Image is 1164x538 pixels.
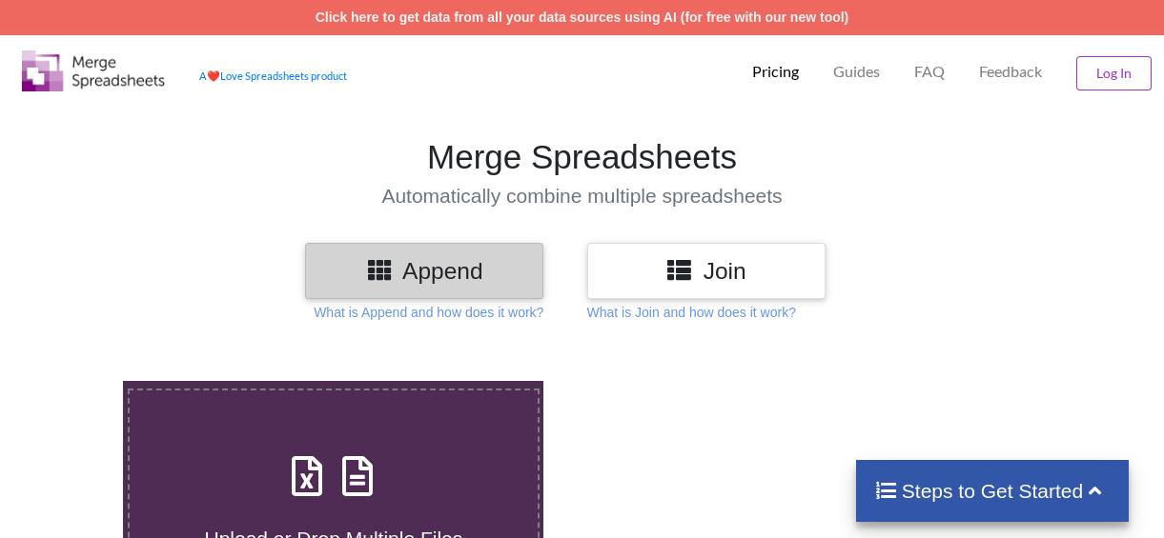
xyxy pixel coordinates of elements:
[319,257,529,285] h3: Append
[979,64,1042,79] span: Feedback
[602,257,811,285] h3: Join
[1076,56,1152,90] button: Log In
[587,303,796,322] p: What is Join and how does it work?
[199,70,347,82] a: AheartLove Spreadsheets product
[316,10,849,25] a: Click here to get data from all your data sources using AI (for free with our new tool)
[22,50,165,91] img: Logo.png
[314,303,543,322] p: What is Append and how does it work?
[207,70,220,82] span: heart
[914,62,945,82] p: FAQ
[752,62,799,82] p: Pricing
[833,62,880,82] p: Guides
[875,479,1111,503] h4: Steps to Get Started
